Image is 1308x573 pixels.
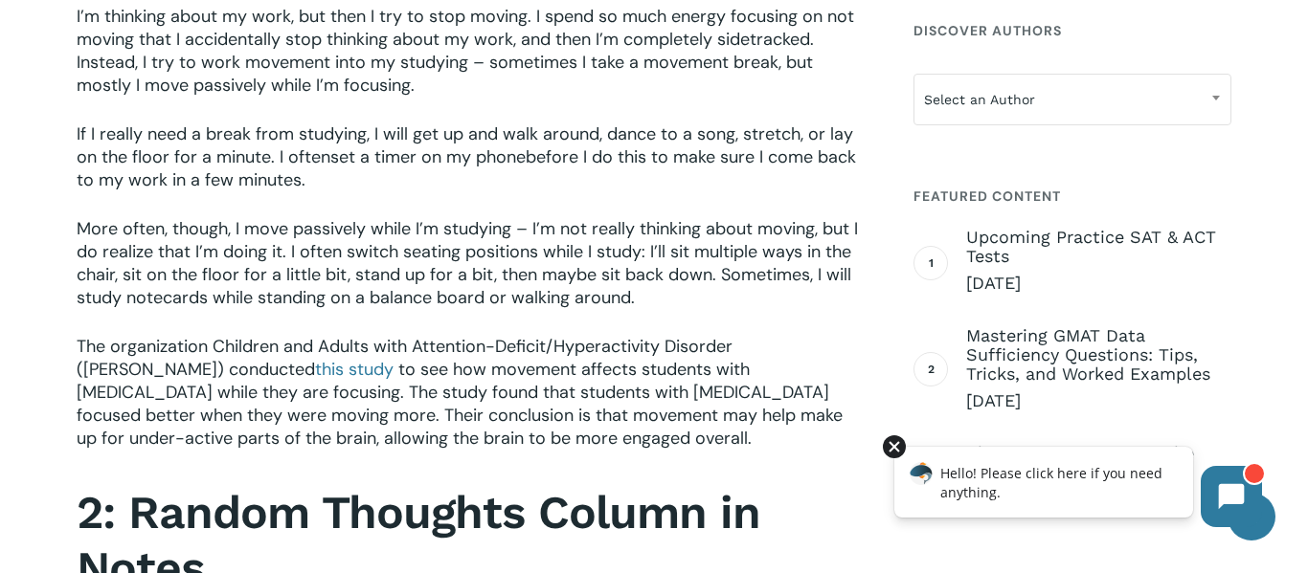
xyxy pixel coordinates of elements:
span: before I do this to make sure I come back to my work in a few minutes. [77,145,856,191]
a: Upcoming Practice SAT & ACT Tests [DATE] [966,228,1231,295]
span: Upcoming Practice SAT & ACT Tests [966,228,1231,266]
iframe: Chatbot [874,431,1281,546]
h4: Discover Authors [913,13,1231,48]
a: Mastering GMAT Data Sufficiency Questions: Tips, Tricks, and Worked Examples [DATE] [966,326,1231,412]
span: I’m thinking about my work, but then I try to stop moving. I spend so much energy focusing on not... [77,5,854,97]
span: Mastering GMAT Data Sufficiency Questions: Tips, Tricks, and Worked Examples [966,326,1231,384]
span: Select an Author [913,74,1231,125]
span: Select an Author [914,79,1230,120]
span: The organization Children and Adults with Attention-Deficit/Hyperactivity Disorder ([PERSON_NAME]... [77,335,733,381]
h4: Featured Content [913,179,1231,213]
span: set a timer on my phone [330,145,526,168]
a: this study [315,358,394,381]
span: [DATE] [966,272,1231,295]
span: to see how movement affects students with [MEDICAL_DATA] while they are focusing. The study found... [77,358,843,450]
span: More often, though, I move passively while I’m studying – I’m not really thinking about moving, b... [77,217,858,309]
span: If I really need a break from studying, I will get up and walk around, dance to a song, stretch, ... [77,122,853,168]
span: [DATE] [966,389,1231,412]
